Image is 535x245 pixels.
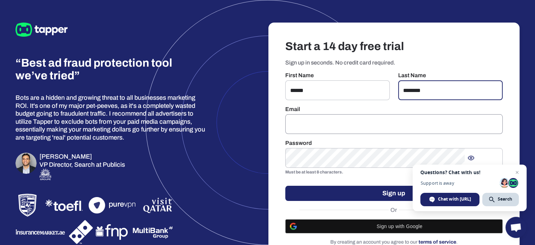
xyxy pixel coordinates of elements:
[465,152,477,164] button: Show password
[285,39,503,54] h3: Start a 14 day free trial
[285,140,503,147] p: Password
[285,219,503,233] button: Sign up with Google
[15,94,207,141] p: Bots are a hidden and growing threat to all businesses marketing ROI. It's one of my major pet-pe...
[89,197,139,214] img: PureVPN
[419,239,456,245] a: terms of service
[69,220,93,244] img: Dominos
[505,217,527,238] a: Open chat
[15,57,176,83] h3: “Best ad fraud protection tool we’ve tried”
[438,196,471,202] span: Chat with [URL]
[285,169,503,176] p: Must be at least 8 characters.
[285,106,503,113] p: Email
[42,196,86,214] img: TOEFL
[420,180,497,186] span: Support is away
[15,227,66,237] img: InsuranceMarket
[39,169,51,180] img: Publicis
[420,170,519,175] span: Questions? Chat with us!
[398,72,503,79] p: Last Name
[285,59,503,66] p: Sign up in seconds. No credit card required.
[15,193,39,217] img: Porsche
[420,193,479,206] span: Chat with [URL]
[142,196,173,214] img: VisitQatar
[15,153,37,174] img: Omar Zahriyeh
[39,161,125,169] p: VP Director, Search at Publicis
[301,223,498,229] span: Sign up with Google
[482,193,519,206] span: Search
[285,72,390,79] p: First Name
[285,186,503,201] button: Sign up
[498,196,512,202] span: Search
[389,207,399,214] span: Or
[96,222,129,242] img: FNP
[39,153,125,161] h6: [PERSON_NAME]
[132,223,173,241] img: Multibank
